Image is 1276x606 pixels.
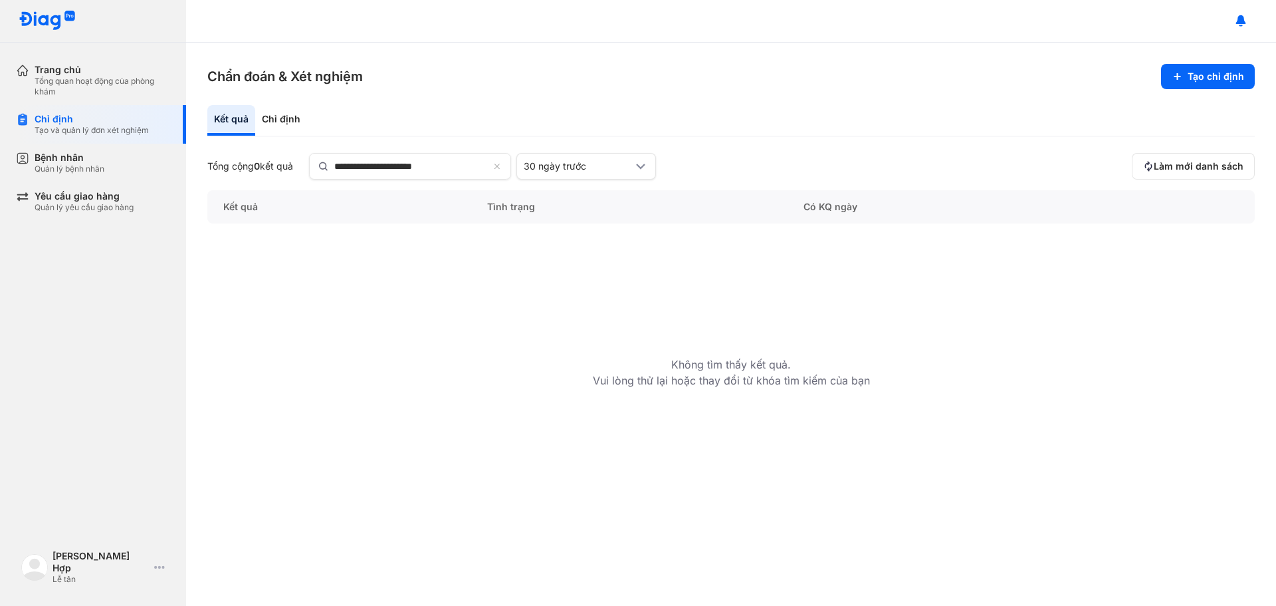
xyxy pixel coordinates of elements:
[1161,64,1255,89] button: Tạo chỉ định
[35,202,134,213] div: Quản lý yêu cầu giao hàng
[255,105,307,136] div: Chỉ định
[1154,160,1243,172] span: Làm mới danh sách
[35,152,104,164] div: Bệnh nhân
[35,125,149,136] div: Tạo và quản lý đơn xét nghiệm
[788,190,1128,224] div: Có KQ ngày
[53,550,149,574] div: [PERSON_NAME] Hợp
[207,190,471,224] div: Kết quả
[35,64,170,76] div: Trang chủ
[35,76,170,97] div: Tổng quan hoạt động của phòng khám
[19,11,76,31] img: logo
[207,67,363,86] h3: Chẩn đoán & Xét nghiệm
[35,190,134,202] div: Yêu cầu giao hàng
[524,160,633,172] div: 30 ngày trước
[35,164,104,174] div: Quản lý bệnh nhân
[471,190,788,224] div: Tình trạng
[207,160,293,172] div: Tổng cộng kết quả
[53,574,149,585] div: Lễ tân
[35,113,149,125] div: Chỉ định
[207,105,255,136] div: Kết quả
[1132,153,1255,180] button: Làm mới danh sách
[21,554,48,581] img: logo
[254,160,260,172] span: 0
[593,224,870,388] div: Không tìm thấy kết quả. Vui lòng thử lại hoặc thay đổi từ khóa tìm kiếm của bạn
